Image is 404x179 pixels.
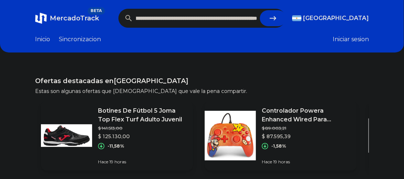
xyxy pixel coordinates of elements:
[107,143,124,149] p: -11,58%
[41,101,193,171] a: Featured imageBotines De Fútbol 5 Joma Top Flex Turf Adulto Juvenil$ 141.513,00$ 125.130,00-11,58...
[98,159,187,165] p: Hace 19 horas
[35,12,99,24] a: MercadoTrackBETA
[35,12,47,24] img: MercadoTrack
[205,101,357,171] a: Featured imageControlador Powera Enhanced Wired Para Nintendo Switch [PERSON_NAME]$ 89.003,21$ 87...
[98,133,187,140] p: $ 125.130,00
[50,14,99,22] span: MercadoTrack
[262,106,351,124] p: Controlador Powera Enhanced Wired Para Nintendo Switch [PERSON_NAME]
[98,125,187,131] p: $ 141.513,00
[292,14,369,23] button: [GEOGRAPHIC_DATA]
[98,106,187,124] p: Botines De Fútbol 5 Joma Top Flex Turf Adulto Juvenil
[35,76,369,86] h1: Ofertas destacadas en [GEOGRAPHIC_DATA]
[333,35,369,44] button: Iniciar sesion
[88,7,105,15] span: BETA
[205,110,256,161] img: Featured image
[271,143,286,149] p: -1,58%
[41,110,92,161] img: Featured image
[59,35,101,44] a: Sincronizacion
[262,133,351,140] p: $ 87.595,39
[303,14,369,23] span: [GEOGRAPHIC_DATA]
[262,125,351,131] p: $ 89.003,21
[262,159,351,165] p: Hace 19 horas
[292,15,302,21] img: Argentina
[35,87,369,95] p: Estas son algunas ofertas que [DEMOGRAPHIC_DATA] que vale la pena compartir.
[35,35,50,44] a: Inicio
